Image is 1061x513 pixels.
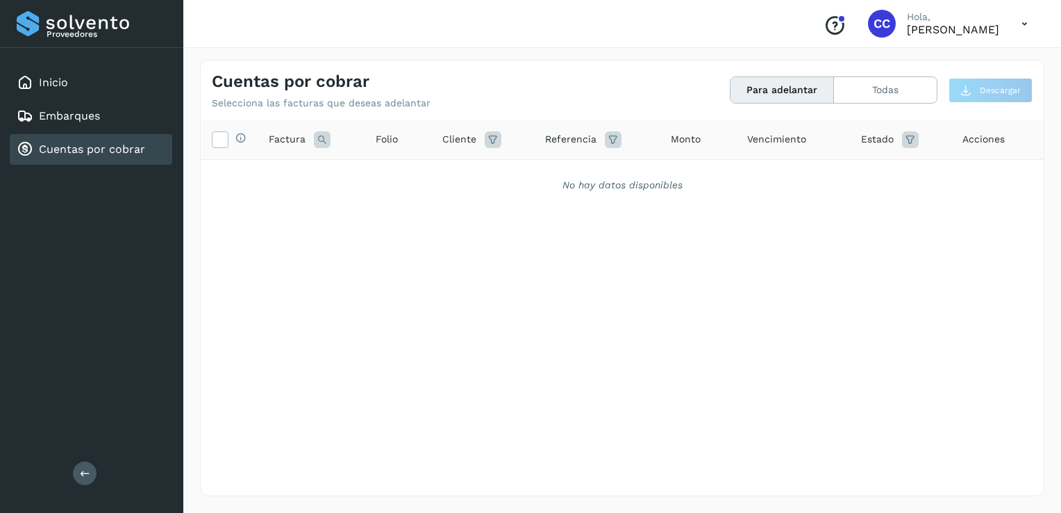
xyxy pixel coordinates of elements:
span: Referencia [545,132,596,147]
a: Embarques [39,109,100,122]
a: Cuentas por cobrar [39,142,145,156]
span: Folio [376,132,398,147]
span: Monto [671,132,701,147]
p: Hola, [907,11,999,23]
span: Cliente [442,132,476,147]
div: No hay datos disponibles [219,178,1026,193]
p: Selecciona las facturas que deseas adelantar [212,97,431,109]
span: Descargar [980,84,1021,97]
span: Acciones [962,132,1005,147]
button: Descargar [949,78,1033,103]
p: Proveedores [47,29,167,39]
span: Factura [269,132,306,147]
button: Todas [834,77,937,103]
a: Inicio [39,76,68,89]
div: Inicio [10,67,172,98]
p: Carlos Cardiel Castro [907,23,999,36]
span: Vencimiento [747,132,806,147]
button: Para adelantar [730,77,834,103]
div: Embarques [10,101,172,131]
span: Estado [861,132,894,147]
h4: Cuentas por cobrar [212,72,369,92]
div: Cuentas por cobrar [10,134,172,165]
